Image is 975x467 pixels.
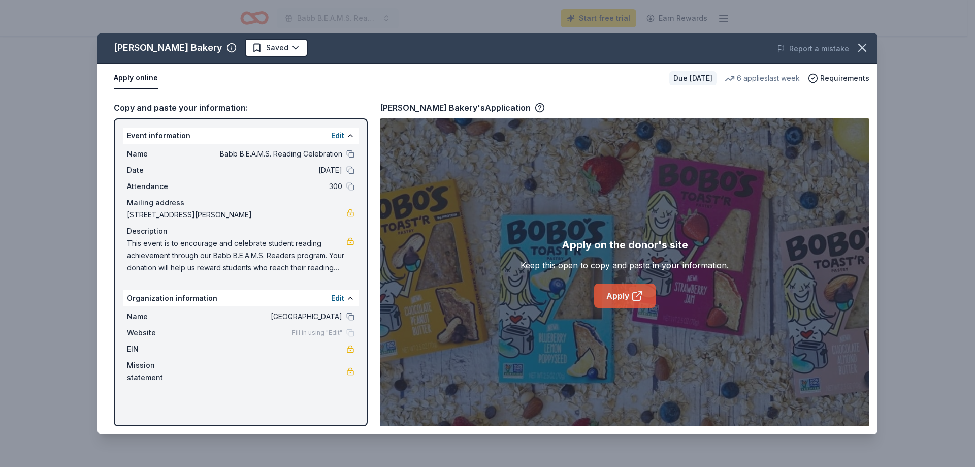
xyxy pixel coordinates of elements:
div: Organization information [123,290,359,306]
span: This event is to encourage and celebrate student reading achievement through our Babb B.E.A.M.S. ... [127,237,346,274]
span: Attendance [127,180,195,193]
button: Report a mistake [777,43,849,55]
div: Mailing address [127,197,354,209]
span: Saved [266,42,288,54]
button: Saved [245,39,308,57]
span: [GEOGRAPHIC_DATA] [195,310,342,323]
button: Edit [331,130,344,142]
div: [PERSON_NAME] Bakery's Application [380,101,545,114]
div: Event information [123,128,359,144]
div: Copy and paste your information: [114,101,368,114]
a: Apply [594,284,656,308]
div: [PERSON_NAME] Bakery [114,40,222,56]
span: Fill in using "Edit" [292,329,342,337]
button: Requirements [808,72,869,84]
span: 300 [195,180,342,193]
span: [DATE] [195,164,342,176]
div: Description [127,225,354,237]
div: Due [DATE] [669,71,717,85]
span: Requirements [820,72,869,84]
div: 6 applies last week [725,72,800,84]
div: Keep this open to copy and paste in your information. [521,259,729,271]
div: Apply on the donor's site [562,237,688,253]
span: Name [127,148,195,160]
span: Mission statement [127,359,195,384]
span: EIN [127,343,195,355]
button: Edit [331,292,344,304]
span: [STREET_ADDRESS][PERSON_NAME] [127,209,346,221]
span: Date [127,164,195,176]
span: Website [127,327,195,339]
span: Babb B.E.A.M.S. Reading Celebration [195,148,342,160]
button: Apply online [114,68,158,89]
span: Name [127,310,195,323]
